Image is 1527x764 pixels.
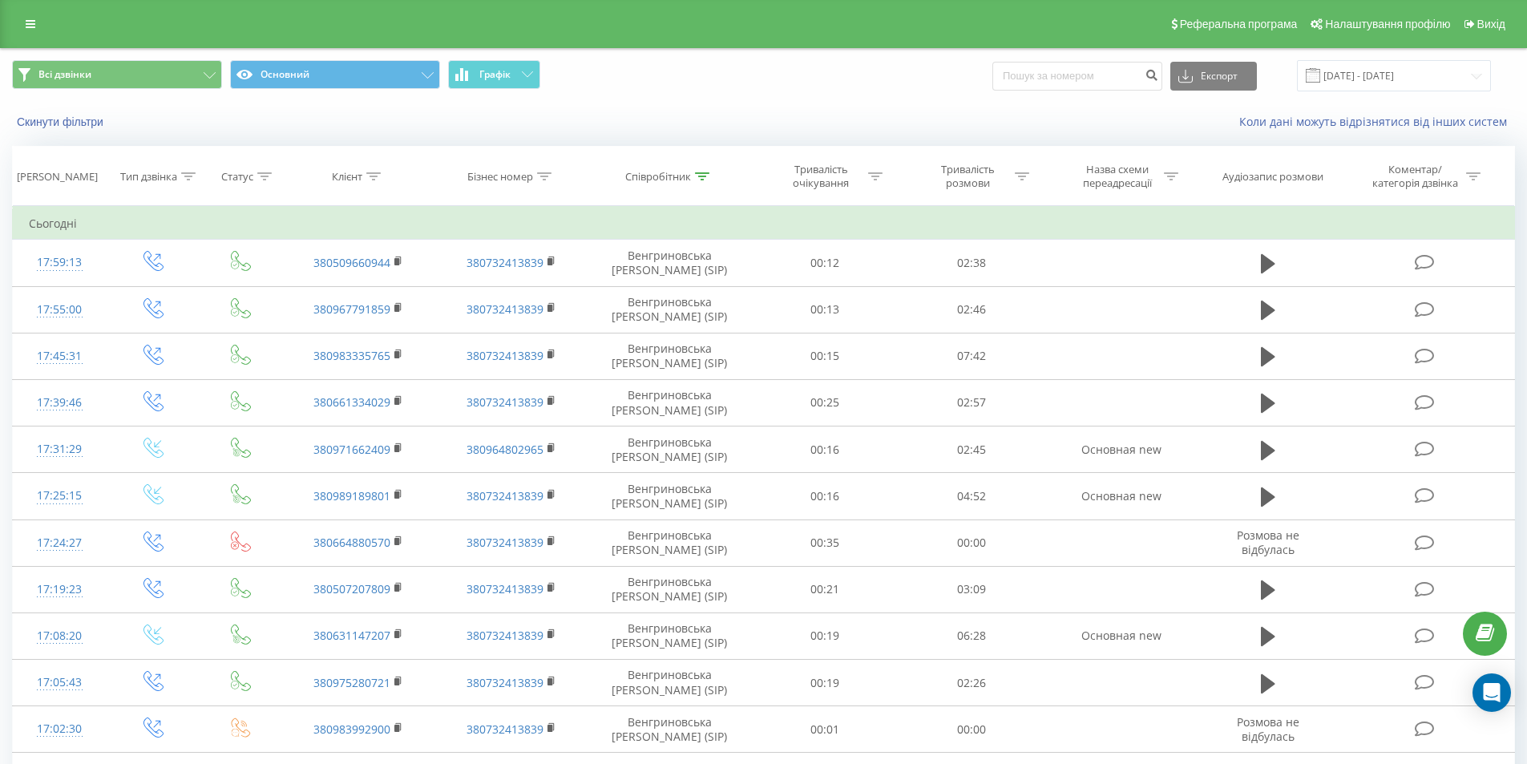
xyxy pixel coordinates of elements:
td: Венгриновська [PERSON_NAME] (SIP) [588,660,752,706]
a: 380967791859 [313,301,390,317]
div: Бізнес номер [467,170,533,184]
td: 02:46 [899,286,1045,333]
span: Налаштування профілю [1325,18,1450,30]
div: 17:25:15 [29,480,91,511]
div: Клієнт [332,170,362,184]
span: Розмова не відбулась [1237,528,1299,557]
div: 17:19:23 [29,574,91,605]
a: 380732413839 [467,488,543,503]
a: 380732413839 [467,581,543,596]
td: Венгриновська [PERSON_NAME] (SIP) [588,240,752,286]
a: 380732413839 [467,394,543,410]
td: 02:57 [899,379,1045,426]
div: 17:31:29 [29,434,91,465]
div: Статус [221,170,253,184]
a: 380631147207 [313,628,390,643]
a: 380971662409 [313,442,390,457]
div: Назва схеми переадресації [1074,163,1160,190]
td: 00:19 [752,660,899,706]
a: Коли дані можуть відрізнятися вiд інших систем [1239,114,1515,129]
td: 00:00 [899,706,1045,753]
div: Тривалість очікування [778,163,864,190]
a: 380732413839 [467,675,543,690]
td: 00:25 [752,379,899,426]
a: 380509660944 [313,255,390,270]
td: Венгриновська [PERSON_NAME] (SIP) [588,426,752,473]
td: 00:35 [752,519,899,566]
td: 02:38 [899,240,1045,286]
td: 06:28 [899,612,1045,659]
a: 380732413839 [467,301,543,317]
a: 380661334029 [313,394,390,410]
span: Всі дзвінки [38,68,91,81]
div: 17:24:27 [29,528,91,559]
td: 00:13 [752,286,899,333]
td: Основная new [1044,426,1197,473]
td: Основная new [1044,612,1197,659]
td: Венгриновська [PERSON_NAME] (SIP) [588,612,752,659]
div: Open Intercom Messenger [1472,673,1511,712]
td: Венгриновська [PERSON_NAME] (SIP) [588,566,752,612]
a: 380507207809 [313,581,390,596]
a: 380975280721 [313,675,390,690]
div: Аудіозапис розмови [1222,170,1323,184]
div: 17:55:00 [29,294,91,325]
td: Венгриновська [PERSON_NAME] (SIP) [588,379,752,426]
div: [PERSON_NAME] [17,170,98,184]
div: Співробітник [625,170,691,184]
td: 04:52 [899,473,1045,519]
div: Тип дзвінка [120,170,177,184]
td: 00:00 [899,519,1045,566]
td: 02:26 [899,660,1045,706]
td: 00:16 [752,426,899,473]
td: 00:12 [752,240,899,286]
td: Венгриновська [PERSON_NAME] (SIP) [588,519,752,566]
td: 00:21 [752,566,899,612]
a: 380983335765 [313,348,390,363]
a: 380983992900 [313,722,390,737]
div: 17:08:20 [29,620,91,652]
a: 380964802965 [467,442,543,457]
td: 02:45 [899,426,1045,473]
td: Венгриновська [PERSON_NAME] (SIP) [588,706,752,753]
a: 380989189801 [313,488,390,503]
div: 17:59:13 [29,247,91,278]
span: Вихід [1477,18,1505,30]
button: Графік [448,60,540,89]
div: Тривалість розмови [925,163,1011,190]
td: Венгриновська [PERSON_NAME] (SIP) [588,473,752,519]
span: Розмова не відбулась [1237,714,1299,744]
span: Графік [479,69,511,80]
span: Реферальна програма [1180,18,1298,30]
a: 380732413839 [467,255,543,270]
td: Сьогодні [13,208,1515,240]
button: Всі дзвінки [12,60,222,89]
td: 00:15 [752,333,899,379]
a: 380664880570 [313,535,390,550]
a: 380732413839 [467,348,543,363]
td: 00:19 [752,612,899,659]
a: 380732413839 [467,535,543,550]
div: 17:45:31 [29,341,91,372]
input: Пошук за номером [992,62,1162,91]
a: 380732413839 [467,722,543,737]
div: 17:39:46 [29,387,91,418]
button: Скинути фільтри [12,115,111,129]
a: 380732413839 [467,628,543,643]
td: Основная new [1044,473,1197,519]
td: Венгриновська [PERSON_NAME] (SIP) [588,333,752,379]
td: Венгриновська [PERSON_NAME] (SIP) [588,286,752,333]
div: 17:05:43 [29,667,91,698]
button: Основний [230,60,440,89]
td: 00:01 [752,706,899,753]
td: 03:09 [899,566,1045,612]
td: 07:42 [899,333,1045,379]
td: 00:16 [752,473,899,519]
div: 17:02:30 [29,713,91,745]
div: Коментар/категорія дзвінка [1368,163,1462,190]
button: Експорт [1170,62,1257,91]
